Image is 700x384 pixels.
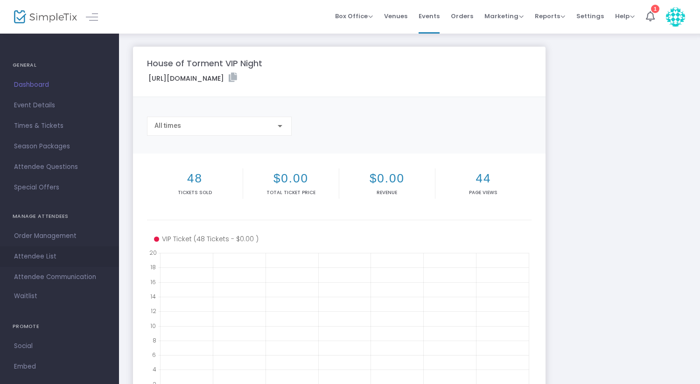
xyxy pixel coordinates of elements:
span: Social [14,340,105,352]
h2: $0.00 [341,171,433,186]
text: 20 [149,249,157,257]
text: 4 [153,365,156,373]
span: Event Details [14,99,105,112]
span: Help [615,12,635,21]
text: 16 [150,278,156,286]
span: Attendee List [14,251,105,263]
span: Order Management [14,230,105,242]
text: 6 [152,351,156,359]
p: Revenue [341,189,433,196]
p: Tickets sold [149,189,241,196]
span: Marketing [484,12,524,21]
span: All times [154,122,181,129]
h4: PROMOTE [13,317,106,336]
text: 18 [150,263,156,271]
span: Waitlist [14,292,37,301]
label: [URL][DOMAIN_NAME] [148,73,237,84]
div: 1 [651,3,659,12]
span: Season Packages [14,140,105,153]
h4: MANAGE ATTENDEES [13,207,106,226]
h2: $0.00 [245,171,337,186]
span: Attendee Questions [14,161,105,173]
span: Attendee Communication [14,271,105,283]
text: 8 [153,336,156,344]
span: Embed [14,361,105,373]
p: Total Ticket Price [245,189,337,196]
m-panel-title: House of Torment VIP Night [147,57,262,70]
span: Dashboard [14,79,105,91]
span: Venues [384,4,407,28]
h4: GENERAL [13,56,106,75]
p: Page Views [437,189,530,196]
span: Box Office [335,12,373,21]
h2: 48 [149,171,241,186]
text: 12 [151,307,156,315]
h2: 44 [437,171,530,186]
span: Times & Tickets [14,120,105,132]
span: Reports [535,12,565,21]
span: Orders [451,4,473,28]
span: Settings [576,4,604,28]
span: Special Offers [14,182,105,194]
span: Events [419,4,440,28]
text: 14 [150,292,156,300]
text: 10 [150,321,156,329]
